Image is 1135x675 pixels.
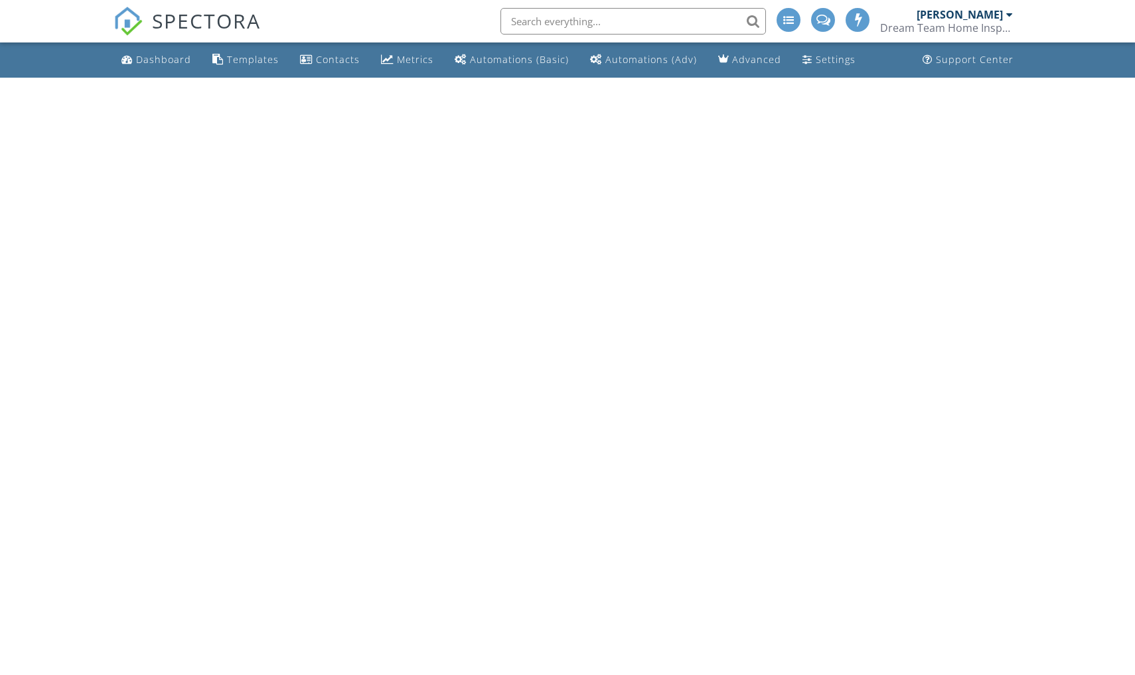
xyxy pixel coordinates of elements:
[136,53,191,66] div: Dashboard
[397,53,433,66] div: Metrics
[376,48,439,72] a: Metrics
[917,48,1019,72] a: Support Center
[470,53,569,66] div: Automations (Basic)
[880,21,1013,35] div: Dream Team Home Inspections, PLLC
[797,48,861,72] a: Settings
[295,48,365,72] a: Contacts
[227,53,279,66] div: Templates
[936,53,1014,66] div: Support Center
[316,53,360,66] div: Contacts
[500,8,766,35] input: Search everything...
[732,53,781,66] div: Advanced
[116,48,196,72] a: Dashboard
[152,7,261,35] span: SPECTORA
[605,53,697,66] div: Automations (Adv)
[449,48,574,72] a: Automations (Basic)
[816,53,856,66] div: Settings
[585,48,702,72] a: Automations (Advanced)
[713,48,787,72] a: Advanced
[113,18,261,46] a: SPECTORA
[113,7,143,36] img: The Best Home Inspection Software - Spectora
[917,8,1003,21] div: [PERSON_NAME]
[207,48,284,72] a: Templates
